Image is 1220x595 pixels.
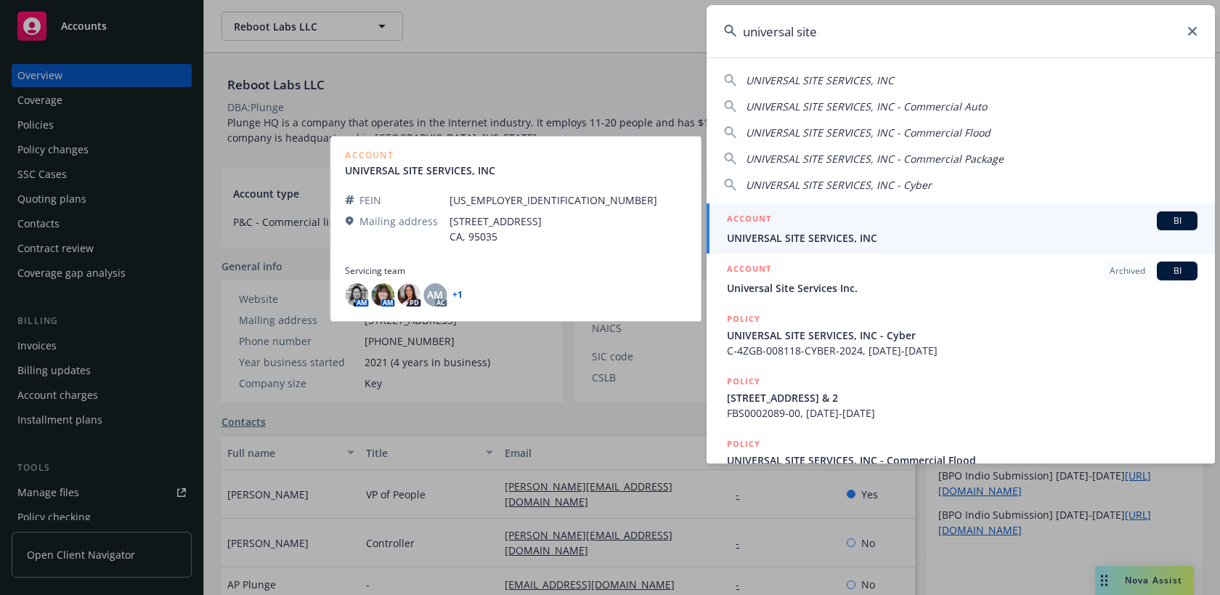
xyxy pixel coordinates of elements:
[746,152,1004,166] span: UNIVERSAL SITE SERVICES, INC - Commercial Package
[746,126,991,139] span: UNIVERSAL SITE SERVICES, INC - Commercial Flood
[727,211,771,229] h5: ACCOUNT
[746,73,894,87] span: UNIVERSAL SITE SERVICES, INC
[707,5,1215,57] input: Search...
[727,390,1197,405] span: [STREET_ADDRESS] & 2
[727,230,1197,246] span: UNIVERSAL SITE SERVICES, INC
[1163,214,1192,227] span: BI
[1110,264,1145,278] span: Archived
[727,280,1197,296] span: Universal Site Services Inc.
[727,453,1197,468] span: UNIVERSAL SITE SERVICES, INC - Commercial Flood
[727,374,760,389] h5: POLICY
[727,343,1197,358] span: C-4ZGB-008118-CYBER-2024, [DATE]-[DATE]
[746,178,932,192] span: UNIVERSAL SITE SERVICES, INC - Cyber
[707,429,1215,491] a: POLICYUNIVERSAL SITE SERVICES, INC - Commercial Flood
[727,262,771,279] h5: ACCOUNT
[727,312,760,326] h5: POLICY
[707,254,1215,304] a: ACCOUNTArchivedBIUniversal Site Services Inc.
[707,366,1215,429] a: POLICY[STREET_ADDRESS] & 2FBS0002089-00, [DATE]-[DATE]
[727,405,1197,421] span: FBS0002089-00, [DATE]-[DATE]
[707,203,1215,254] a: ACCOUNTBIUNIVERSAL SITE SERVICES, INC
[746,100,987,113] span: UNIVERSAL SITE SERVICES, INC - Commercial Auto
[727,437,760,451] h5: POLICY
[1163,264,1192,278] span: BI
[727,328,1197,343] span: UNIVERSAL SITE SERVICES, INC - Cyber
[707,304,1215,366] a: POLICYUNIVERSAL SITE SERVICES, INC - CyberC-4ZGB-008118-CYBER-2024, [DATE]-[DATE]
